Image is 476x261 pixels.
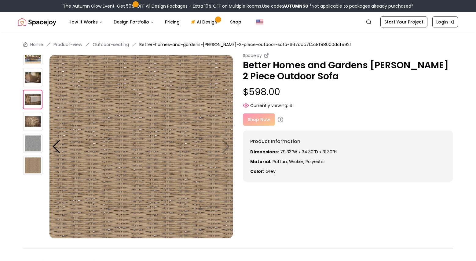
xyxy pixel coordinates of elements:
[250,138,446,145] h6: Product Information
[225,16,246,28] a: Shop
[23,156,42,175] img: https://storage.googleapis.com/spacejoy-main/assets/667dcc714c8f88000dcfe921/product_1_d300p9n519c
[283,3,308,9] b: AUTUMN50
[243,60,453,82] p: Better Homes and Gardens [PERSON_NAME] 2 Piece Outdoor Sofa
[250,149,446,155] p: 79.33"W x 34.30"D x 31.30"H
[250,149,279,155] strong: Dimensions:
[265,168,276,174] span: grey
[289,102,294,109] span: 41
[256,18,263,26] img: United States
[23,68,42,87] img: https://storage.googleapis.com/spacejoy-main/assets/667dcc714c8f88000dcfe921/product_2_n1a7m94g77kf
[160,16,185,28] a: Pricing
[250,168,264,174] strong: Color:
[18,12,458,32] nav: Global
[23,134,42,153] img: https://storage.googleapis.com/spacejoy-main/assets/667dcc714c8f88000dcfe921/product_0_6p1h5cag15jb
[64,16,108,28] button: How It Works
[273,159,325,165] span: Rattan, Wicker, polyester
[23,90,42,109] img: https://storage.googleapis.com/spacejoy-main/assets/667dcc714c8f88000dcfe921/product_3_8cnp2heg20ca
[23,46,42,65] img: https://storage.googleapis.com/spacejoy-main/assets/667dcc714c8f88000dcfe921/product_1_5cc6li3a60a2
[250,102,288,109] span: Currently viewing:
[243,87,453,98] p: $598.00
[23,112,42,131] img: https://storage.googleapis.com/spacejoy-main/assets/667dcc714c8f88000dcfe921/product_4_63l67idpn19
[64,16,246,28] nav: Main
[63,3,413,9] div: The Autumn Glow Event-Get 50% OFF All Design Packages + Extra 10% OFF on Multiple Rooms.
[30,41,43,48] a: Home
[53,41,82,48] a: Product-view
[18,16,56,28] img: Spacejoy Logo
[18,16,56,28] a: Spacejoy
[139,41,351,48] span: Better-homes-and-gardens-[PERSON_NAME]-2-piece-outdoor-sofa-667dcc714c8f88000dcfe921
[109,16,159,28] button: Design Portfolio
[186,16,224,28] a: AI Design
[243,52,262,59] small: Spacejoy
[262,3,308,9] span: Use code:
[432,16,458,27] a: Login
[49,55,233,238] img: https://storage.googleapis.com/spacejoy-main/assets/667dcc714c8f88000dcfe921/product_1_d300p9n519c
[23,41,453,48] nav: breadcrumb
[93,41,129,48] a: Outdoor-seating
[250,159,271,165] strong: Material:
[308,3,413,9] span: *Not applicable to packages already purchased*
[380,16,427,27] a: Start Your Project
